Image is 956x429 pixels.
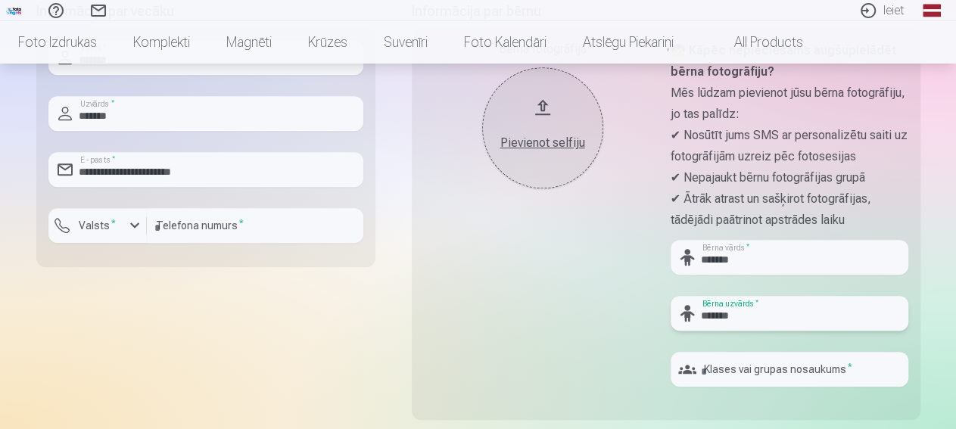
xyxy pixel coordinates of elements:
[115,21,208,64] a: Komplekti
[671,188,908,231] p: ✔ Ātrāk atrast un sašķirot fotogrāfijas, tādējādi paātrinot apstrādes laiku
[6,6,23,15] img: /fa1
[73,218,122,233] label: Valsts
[366,21,446,64] a: Suvenīri
[692,21,821,64] a: All products
[290,21,366,64] a: Krūzes
[671,125,908,167] p: ✔ Nosūtīt jums SMS ar personalizētu saiti uz fotogrāfijām uzreiz pēc fotosesijas
[671,167,908,188] p: ✔ Nepajaukt bērnu fotogrāfijas grupā
[671,82,908,125] p: Mēs lūdzam pievienot jūsu bērna fotogrāfiju, jo tas palīdz:
[565,21,692,64] a: Atslēgu piekariņi
[482,67,603,188] button: Pievienot selfiju
[446,21,565,64] a: Foto kalendāri
[497,134,588,152] div: Pievienot selfiju
[208,21,290,64] a: Magnēti
[48,208,147,243] button: Valsts*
